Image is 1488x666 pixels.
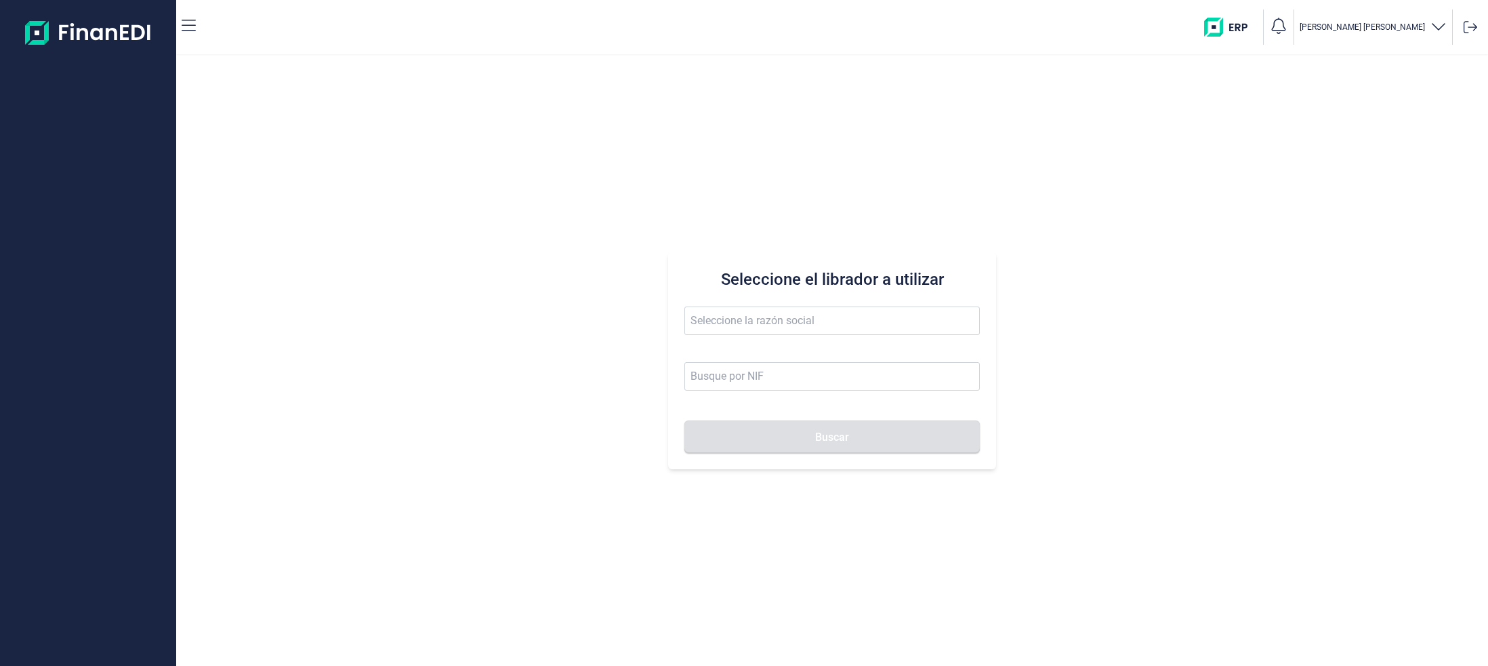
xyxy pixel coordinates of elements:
[1300,18,1447,37] button: [PERSON_NAME] [PERSON_NAME]
[1204,18,1258,37] img: erp
[815,432,849,442] span: Buscar
[684,269,980,290] h3: Seleccione el librador a utilizar
[684,307,980,335] input: Seleccione la razón social
[684,420,980,453] button: Buscar
[1300,22,1425,33] p: [PERSON_NAME] [PERSON_NAME]
[684,362,980,391] input: Busque por NIF
[25,11,152,54] img: Logo de aplicación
